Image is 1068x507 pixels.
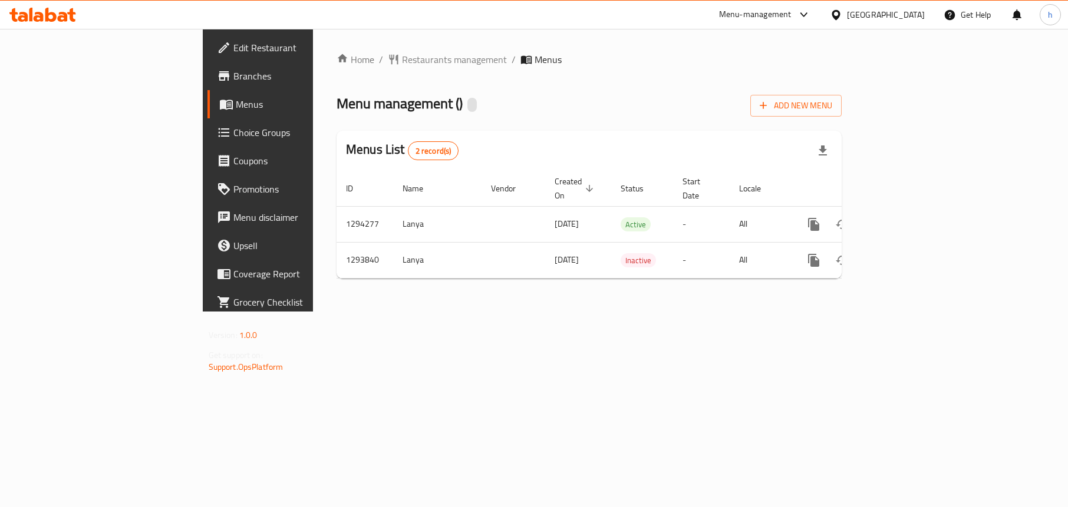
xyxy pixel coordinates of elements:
a: Grocery Checklist [207,288,381,316]
h2: Menus List [346,141,459,160]
span: Add New Menu [760,98,832,113]
button: more [800,246,828,274]
td: Lanya [393,206,482,242]
a: Coverage Report [207,260,381,288]
span: Created On [555,174,597,203]
span: Locale [739,181,776,195]
button: Change Status [828,210,856,238]
span: 1.0.0 [239,327,258,343]
span: h [1048,8,1053,21]
span: Active [621,218,651,231]
span: Status [621,181,659,195]
a: Restaurants management [388,52,507,67]
div: [GEOGRAPHIC_DATA] [847,8,925,21]
a: Promotions [207,175,381,203]
nav: breadcrumb [337,52,842,67]
a: Upsell [207,231,381,260]
span: [DATE] [555,216,579,231]
span: Promotions [233,182,372,196]
td: All [730,206,790,242]
a: Edit Restaurant [207,34,381,62]
span: Grocery Checklist [233,295,372,309]
span: Branches [233,69,372,83]
a: Branches [207,62,381,90]
table: enhanced table [337,171,922,279]
a: Support.OpsPlatform [209,359,284,375]
span: Coverage Report [233,267,372,281]
a: Menus [207,90,381,118]
a: Menu disclaimer [207,203,381,231]
span: Menu disclaimer [233,210,372,224]
td: - [673,242,730,278]
button: more [800,210,828,238]
span: ID [346,181,368,195]
span: Vendor [491,181,531,195]
span: Edit Restaurant [233,41,372,55]
td: Lanya [393,242,482,278]
span: Coupons [233,154,372,168]
span: Choice Groups [233,125,372,140]
th: Actions [790,171,922,207]
span: Inactive [621,254,656,267]
a: Coupons [207,147,381,175]
span: [DATE] [555,252,579,267]
button: Change Status [828,246,856,274]
div: Menu-management [719,8,792,22]
span: Start Date [683,174,716,203]
td: - [673,206,730,242]
td: All [730,242,790,278]
span: Name [403,181,439,195]
span: 2 record(s) [408,145,459,157]
div: Export file [809,137,837,165]
button: Add New Menu [750,95,842,117]
span: Upsell [233,238,372,253]
span: Menus [236,97,372,111]
li: / [512,52,516,67]
span: Get support on: [209,347,263,363]
div: Total records count [408,141,459,160]
li: / [379,52,383,67]
div: Inactive [621,253,656,267]
span: Version: [209,327,238,343]
span: Menu management ( ) [337,90,463,117]
a: Choice Groups [207,118,381,147]
span: Menus [535,52,562,67]
span: Restaurants management [402,52,507,67]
